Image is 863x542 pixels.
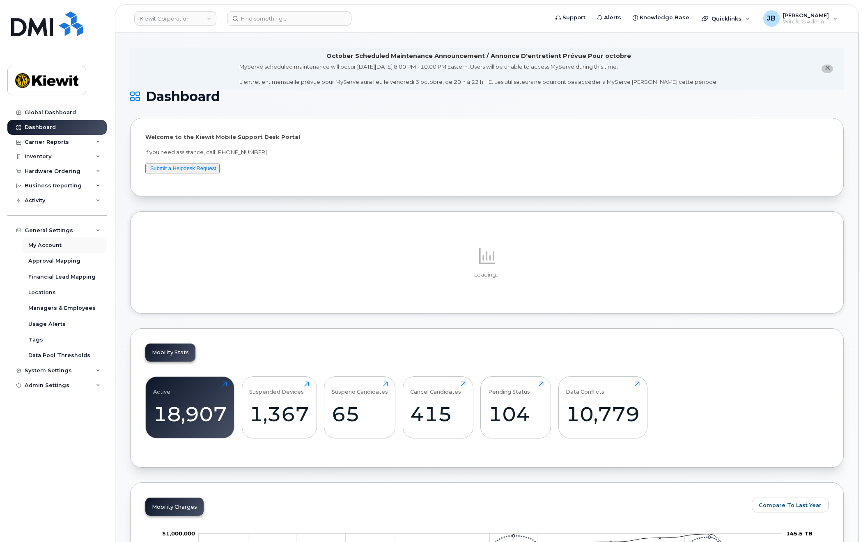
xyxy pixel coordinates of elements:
[410,381,461,395] div: Cancel Candidates
[566,381,640,434] a: Data Conflicts10,779
[239,63,718,86] div: MyServe scheduled maintenance will occur [DATE][DATE] 8:00 PM - 10:00 PM Eastern. Users will be u...
[566,402,640,426] div: 10,779
[786,530,813,536] tspan: 145.5 TB
[145,148,829,156] p: If you need assistance, call [PHONE_NUMBER]
[153,381,170,395] div: Active
[410,402,466,426] div: 415
[332,402,388,426] div: 65
[759,501,822,509] span: Compare To Last Year
[249,381,304,395] div: Suspended Devices
[162,530,195,536] tspan: $1,000,000
[153,402,227,426] div: 18,907
[146,90,220,103] span: Dashboard
[488,402,544,426] div: 104
[827,506,857,536] iframe: Messenger Launcher
[488,381,530,395] div: Pending Status
[410,381,466,434] a: Cancel Candidates415
[332,381,388,434] a: Suspend Candidates65
[145,133,829,141] p: Welcome to the Kiewit Mobile Support Desk Portal
[249,402,309,426] div: 1,367
[150,165,216,171] a: Submit a Helpdesk Request
[566,381,604,395] div: Data Conflicts
[145,271,829,279] p: Loading...
[752,498,829,512] button: Compare To Last Year
[145,164,220,174] button: Submit a Helpdesk Request
[822,65,833,73] button: close notification
[326,52,631,60] div: October Scheduled Maintenance Announcement / Annonce D'entretient Prévue Pour octobre
[249,381,309,434] a: Suspended Devices1,367
[332,381,388,395] div: Suspend Candidates
[153,381,227,434] a: Active18,907
[488,381,544,434] a: Pending Status104
[162,530,195,536] g: $0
